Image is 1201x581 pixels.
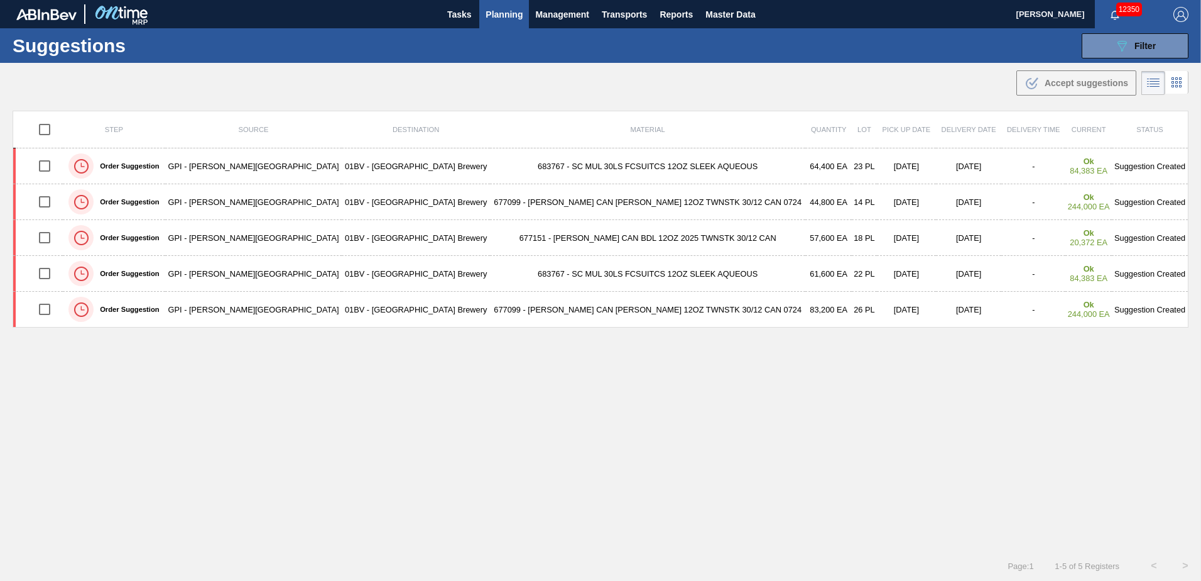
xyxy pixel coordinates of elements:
span: 84,383 EA [1070,274,1107,283]
td: - [1001,256,1065,292]
td: [DATE] [877,220,936,256]
strong: Ok [1084,228,1094,238]
td: 01BV - [GEOGRAPHIC_DATA] Brewery [342,256,490,292]
label: Order Suggestion [94,198,159,206]
td: 01BV - [GEOGRAPHIC_DATA] Brewery [342,292,490,328]
label: Order Suggestion [94,234,159,241]
td: 01BV - [GEOGRAPHIC_DATA] Brewery [342,220,490,256]
td: 64,400 EA [805,148,852,184]
td: 677099 - [PERSON_NAME] CAN [PERSON_NAME] 12OZ TWNSTK 30/12 CAN 0724 [490,292,806,328]
td: 18 PL [852,220,877,256]
a: Order SuggestionGPI - [PERSON_NAME][GEOGRAPHIC_DATA]01BV - [GEOGRAPHIC_DATA] Brewery677099 - [PER... [13,184,1188,220]
strong: Ok [1084,264,1094,274]
span: Destination [393,126,439,133]
td: [DATE] [877,184,936,220]
span: Accept suggestions [1045,78,1128,88]
td: [DATE] [877,148,936,184]
span: Quantity [811,126,847,133]
td: GPI - [PERSON_NAME][GEOGRAPHIC_DATA] [165,220,342,256]
td: 23 PL [852,148,877,184]
span: Delivery Date [942,126,996,133]
button: Accept suggestions [1016,70,1136,96]
a: Order SuggestionGPI - [PERSON_NAME][GEOGRAPHIC_DATA]01BV - [GEOGRAPHIC_DATA] Brewery683767 - SC M... [13,148,1188,184]
td: Suggestion Created [1112,184,1188,220]
span: Master Data [705,7,755,22]
span: Reports [660,7,693,22]
td: Suggestion Created [1112,148,1188,184]
span: 244,000 EA [1068,309,1110,319]
span: 244,000 EA [1068,202,1110,211]
td: - [1001,220,1065,256]
span: Delivery Time [1007,126,1060,133]
td: - [1001,184,1065,220]
td: 677099 - [PERSON_NAME] CAN [PERSON_NAME] 12OZ TWNSTK 30/12 CAN 0724 [490,184,806,220]
td: Suggestion Created [1112,256,1188,292]
td: GPI - [PERSON_NAME][GEOGRAPHIC_DATA] [165,256,342,292]
td: 44,800 EA [805,184,852,220]
td: [DATE] [877,292,936,328]
span: Transports [602,7,647,22]
td: Suggestion Created [1112,220,1188,256]
a: Order SuggestionGPI - [PERSON_NAME][GEOGRAPHIC_DATA]01BV - [GEOGRAPHIC_DATA] Brewery677151 - [PER... [13,220,1188,256]
div: List Vision [1141,71,1165,95]
label: Order Suggestion [94,306,159,313]
label: Order Suggestion [94,270,159,277]
td: - [1001,148,1065,184]
span: 84,383 EA [1070,166,1107,175]
a: Order SuggestionGPI - [PERSON_NAME][GEOGRAPHIC_DATA]01BV - [GEOGRAPHIC_DATA] Brewery677099 - [PER... [13,292,1188,328]
td: 01BV - [GEOGRAPHIC_DATA] Brewery [342,148,490,184]
label: Order Suggestion [94,162,159,170]
td: [DATE] [936,220,1001,256]
td: 683767 - SC MUL 30LS FCSUITCS 12OZ SLEEK AQUEOUS [490,256,806,292]
td: GPI - [PERSON_NAME][GEOGRAPHIC_DATA] [165,184,342,220]
button: Filter [1082,33,1188,58]
span: Management [535,7,589,22]
td: 26 PL [852,292,877,328]
h1: Suggestions [13,38,236,53]
td: 83,200 EA [805,292,852,328]
button: Notifications [1095,6,1135,23]
td: [DATE] [936,292,1001,328]
strong: Ok [1084,300,1094,309]
td: 57,600 EA [805,220,852,256]
span: Lot [857,126,871,133]
td: [DATE] [936,256,1001,292]
div: Card Vision [1165,71,1188,95]
span: Page : 1 [1008,562,1033,571]
td: 61,600 EA [805,256,852,292]
td: - [1001,292,1065,328]
span: 1 - 5 of 5 Registers [1053,562,1119,571]
td: 01BV - [GEOGRAPHIC_DATA] Brewery [342,184,490,220]
td: GPI - [PERSON_NAME][GEOGRAPHIC_DATA] [165,148,342,184]
span: Planning [486,7,523,22]
span: Tasks [445,7,473,22]
a: Order SuggestionGPI - [PERSON_NAME][GEOGRAPHIC_DATA]01BV - [GEOGRAPHIC_DATA] Brewery683767 - SC M... [13,256,1188,292]
span: 12350 [1116,3,1142,16]
strong: Ok [1084,192,1094,202]
td: 14 PL [852,184,877,220]
span: Material [631,126,665,133]
td: [DATE] [936,148,1001,184]
td: 683767 - SC MUL 30LS FCSUITCS 12OZ SLEEK AQUEOUS [490,148,806,184]
td: GPI - [PERSON_NAME][GEOGRAPHIC_DATA] [165,292,342,328]
img: Logout [1173,7,1188,22]
td: Suggestion Created [1112,292,1188,328]
span: Source [239,126,269,133]
td: [DATE] [936,184,1001,220]
span: Status [1136,126,1163,133]
td: 677151 - [PERSON_NAME] CAN BDL 12OZ 2025 TWNSTK 30/12 CAN [490,220,806,256]
span: Filter [1134,41,1156,51]
span: 20,372 EA [1070,238,1107,247]
strong: Ok [1084,157,1094,166]
td: [DATE] [877,256,936,292]
span: Current [1072,126,1106,133]
td: 22 PL [852,256,877,292]
span: Step [105,126,123,133]
span: Pick up Date [883,126,931,133]
img: TNhmsLtSVTkK8tSr43FrP2fwEKptu5GPRR3wAAAABJRU5ErkJggg== [16,9,77,20]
